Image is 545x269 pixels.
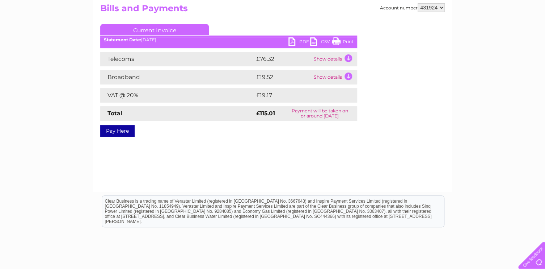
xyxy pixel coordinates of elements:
[409,4,459,13] a: 0333 014 3131
[254,52,312,66] td: £76.32
[332,37,354,48] a: Print
[100,3,445,17] h2: Bills and Payments
[100,52,254,66] td: Telecoms
[256,110,275,117] strong: £115.01
[100,125,135,137] a: Pay Here
[521,31,538,36] a: Log out
[456,31,478,36] a: Telecoms
[107,110,122,117] strong: Total
[380,3,445,12] div: Account number
[100,37,357,42] div: [DATE]
[254,88,341,103] td: £19.17
[104,37,141,42] b: Statement Date:
[100,70,254,84] td: Broadband
[436,31,452,36] a: Energy
[497,31,515,36] a: Contact
[288,37,310,48] a: PDF
[312,52,357,66] td: Show details
[312,70,357,84] td: Show details
[19,19,56,41] img: logo.png
[254,70,312,84] td: £19.52
[482,31,493,36] a: Blog
[310,37,332,48] a: CSV
[418,31,431,36] a: Water
[102,4,444,35] div: Clear Business is a trading name of Verastar Limited (registered in [GEOGRAPHIC_DATA] No. 3667643...
[100,24,209,35] a: Current Invoice
[100,88,254,103] td: VAT @ 20%
[282,106,357,121] td: Payment will be taken on or around [DATE]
